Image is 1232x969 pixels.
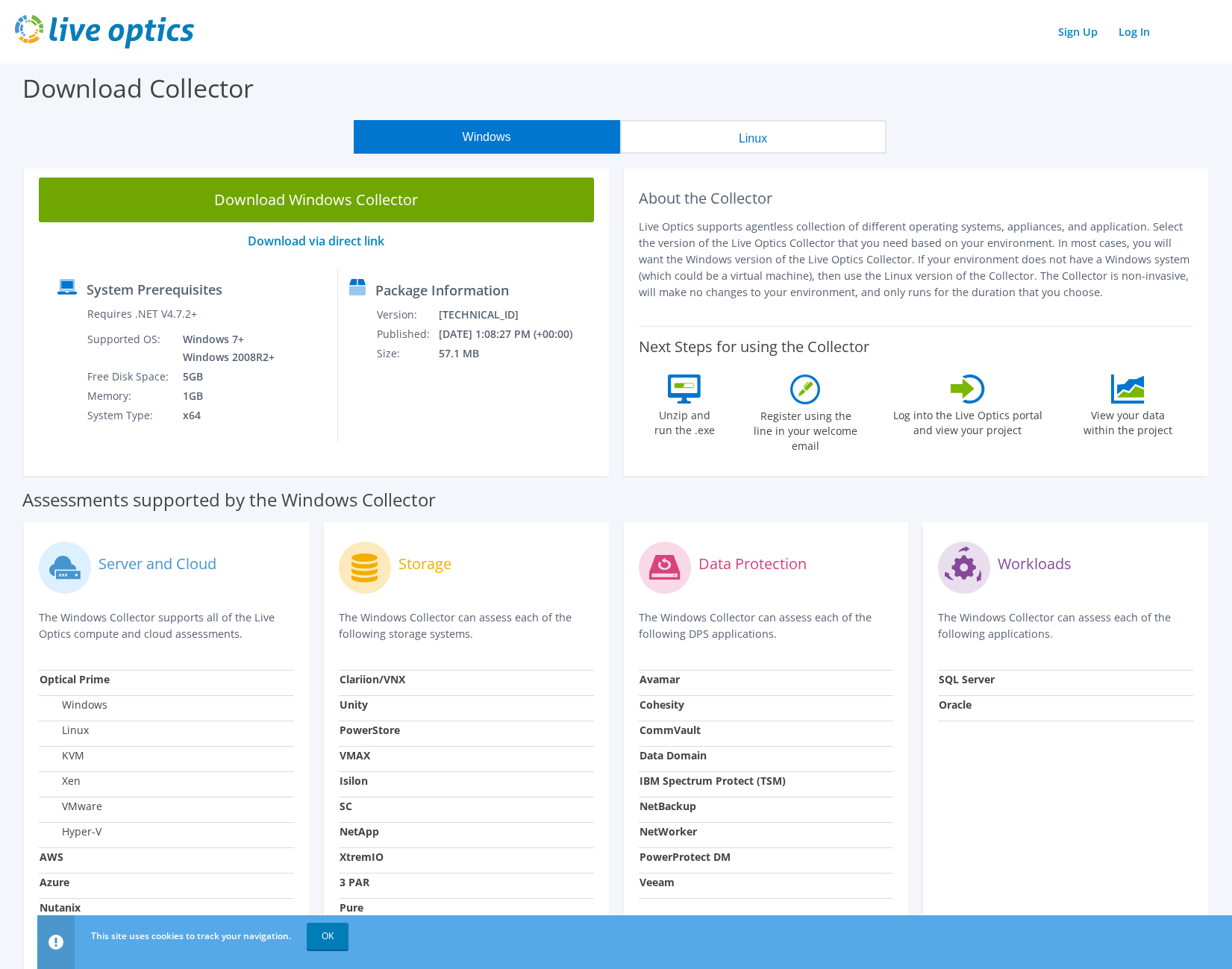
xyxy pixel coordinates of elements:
[639,338,869,356] label: Next Steps for using the Collector
[172,386,278,406] td: 1GB
[640,824,697,838] strong: NetWorker
[40,824,101,839] label: Hyper-V
[1111,21,1157,43] a: Log In
[375,283,509,298] label: Package Information
[639,189,1194,207] h2: About the Collector
[40,697,107,712] label: Windows
[354,120,620,154] button: Windows
[640,697,684,712] strong: Cohesity
[998,556,1072,571] label: Workloads
[339,609,594,642] p: The Windows Collector can assess each of the following storage systems.
[340,723,400,737] strong: PowerStore
[640,672,680,686] strong: Avamar
[650,404,719,438] label: Unzip and run the .exe
[640,723,701,737] strong: CommVault
[340,824,379,838] strong: NetApp
[99,556,216,571] label: Server and Cloud
[438,344,592,363] td: 57.1 MB
[91,929,291,942] span: This site uses cookies to track your navigation.
[939,697,972,712] strong: Oracle
[639,219,1194,301] p: Live Optics supports agentless collection of different operating systems, appliances, and applica...
[438,305,592,324] td: [TECHNICAL_ID]
[639,609,894,642] p: The Windows Collector can assess each of the following DPS applications.
[87,367,172,386] td: Free Disk Space:
[340,748,370,762] strong: VMAX
[620,120,887,154] button: Linux
[340,672,405,686] strong: Clariion/VNX
[340,900,363,915] strong: Pure
[40,748,84,763] label: KVM
[22,71,254,105] label: Download Collector
[640,799,696,813] strong: NetBackup
[376,324,438,344] td: Published:
[438,324,592,344] td: [DATE] 1:08:27 PM (+00:00)
[40,875,69,889] strong: Azure
[698,556,807,571] label: Data Protection
[340,697,368,712] strong: Unity
[340,799,352,813] strong: SC
[892,404,1043,438] label: Log into the Live Optics portal and view your project
[376,344,438,363] td: Size:
[22,492,436,507] label: Assessments supported by the Windows Collector
[39,178,594,222] a: Download Windows Collector
[172,406,278,425] td: x64
[1074,404,1181,438] label: View your data within the project
[87,386,172,406] td: Memory:
[938,609,1193,642] p: The Windows Collector can assess each of the following applications.
[640,850,731,864] strong: PowerProtect DM
[40,672,110,686] strong: Optical Prime
[15,15,194,48] img: live_optics_svg.svg
[40,723,89,738] label: Linux
[939,672,995,686] strong: SQL Server
[307,923,348,950] a: OK
[87,330,172,367] td: Supported OS:
[398,556,451,571] label: Storage
[750,404,862,454] label: Register using the line in your welcome email
[87,307,197,322] label: Requires .NET V4.7.2+
[340,774,368,788] strong: Isilon
[640,774,786,788] strong: IBM Spectrum Protect (TSM)
[87,406,172,425] td: System Type:
[340,850,384,864] strong: XtremIO
[376,305,438,324] td: Version:
[640,875,675,889] strong: Veeam
[172,367,278,386] td: 5GB
[40,799,102,814] label: VMware
[1051,21,1105,43] a: Sign Up
[248,233,384,249] a: Download via direct link
[40,850,63,864] strong: AWS
[40,900,81,915] strong: Nutanix
[39,609,294,642] p: The Windows Collector supports all of the Live Optics compute and cloud assessments.
[640,748,707,762] strong: Data Domain
[40,774,81,788] label: Xen
[340,875,369,889] strong: 3 PAR
[172,330,278,367] td: Windows 7+ Windows 2008R2+
[87,282,222,297] label: System Prerequisites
